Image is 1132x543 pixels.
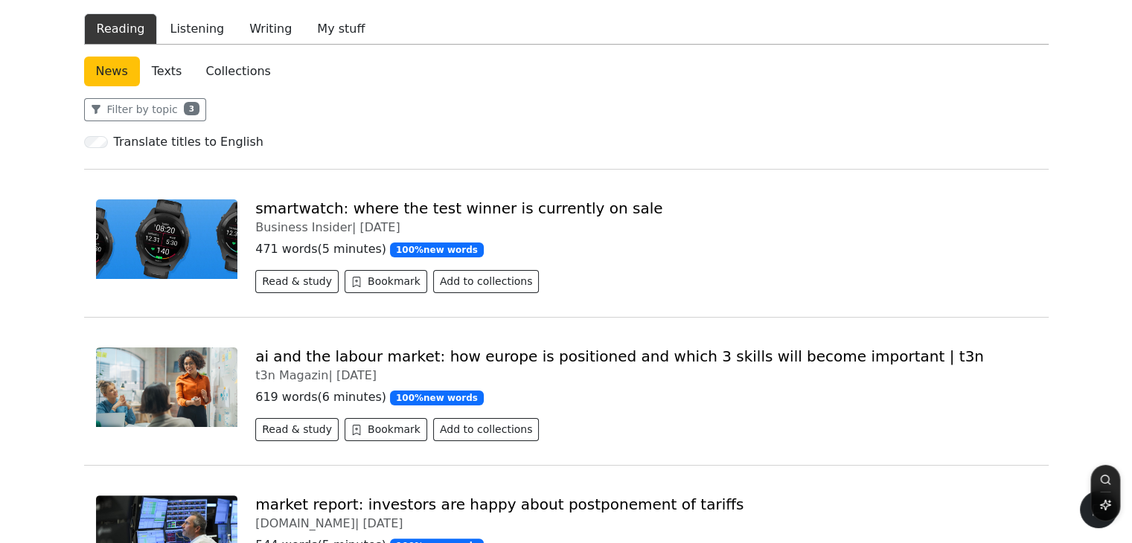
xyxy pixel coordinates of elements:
[237,13,304,45] button: Writing
[304,13,377,45] button: My stuff
[433,270,540,293] button: Add to collections
[194,57,282,86] a: Collections
[84,57,140,86] a: News
[184,102,199,115] span: 3
[96,347,238,427] img: ki-strategie-bildung-laender-job-verlust.jpg
[255,347,984,365] a: ai and the labour market: how europe is positioned and which 3 skills will become important | t3n
[96,199,238,279] img: Garmin-Forerunner-265.jpg
[433,418,540,441] button: Add to collections
[255,495,744,513] a: market report: investors are happy about postponement of tariffs
[114,135,263,149] h6: Translate titles to English
[255,270,339,293] button: Read & study
[84,98,206,121] button: Filter by topic3
[336,368,377,382] span: [DATE]
[255,240,1036,258] p: 471 words ( 5 minutes )
[255,425,345,439] a: Read & study
[84,13,158,45] button: Reading
[157,13,237,45] button: Listening
[255,368,1036,382] div: t3n Magazin |
[255,388,1036,406] p: 619 words ( 6 minutes )
[345,418,427,441] button: Bookmark
[255,220,1036,234] div: Business Insider |
[255,418,339,441] button: Read & study
[345,270,427,293] button: Bookmark
[390,391,484,405] span: 100 % new words
[255,277,345,291] a: Read & study
[255,199,662,217] a: smartwatch: where the test winner is currently on sale
[360,220,400,234] span: [DATE]
[140,57,194,86] a: Texts
[390,242,484,257] span: 100 % new words
[255,516,1036,530] div: [DOMAIN_NAME] |
[362,516,403,530] span: [DATE]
